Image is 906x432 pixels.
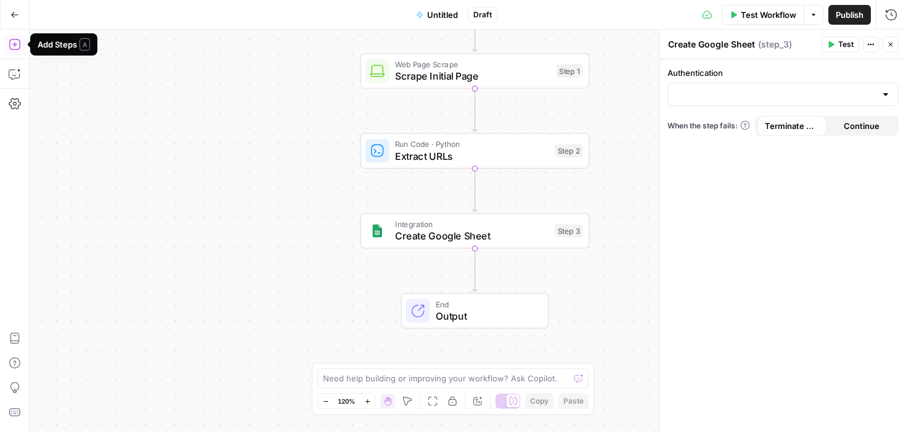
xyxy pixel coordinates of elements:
span: Copy [530,396,549,407]
span: End [436,298,536,310]
span: Integration [395,218,549,230]
span: Run Code · Python [395,138,549,150]
textarea: Create Google Sheet [668,38,755,51]
img: Group%201%201.png [370,223,385,238]
span: Extract URLs [395,149,549,164]
g: Edge from step_3 to end [473,249,477,292]
button: Untitled [409,5,465,25]
label: Authentication [667,67,899,79]
span: Test [838,39,854,50]
g: Edge from step_1 to step_2 [473,89,477,132]
div: Web Page ScrapeScrape Initial PageStep 1 [361,53,590,89]
span: Terminate Workflow [765,120,820,132]
button: Continue [827,116,897,136]
div: Step 1 [557,64,583,78]
span: Output [436,309,536,323]
div: Run Code · PythonExtract URLsStep 2 [361,133,590,169]
span: 120% [338,396,355,406]
span: Publish [836,9,863,21]
span: A [80,38,90,51]
span: Draft [473,9,492,20]
a: When the step fails: [667,120,750,131]
button: Test [822,36,859,52]
div: Step 2 [555,144,583,158]
span: Scrape Initial Page [395,69,550,83]
span: ( step_3 ) [758,38,792,51]
div: EndOutput [361,293,590,329]
div: Step 3 [555,224,583,238]
span: Paste [563,396,584,407]
div: IntegrationCreate Google SheetStep 3 [361,213,590,249]
g: Edge from step_2 to step_3 [473,168,477,212]
button: Test Workflow [722,5,804,25]
span: Untitled [427,9,458,21]
button: Publish [828,5,871,25]
span: Create Google Sheet [395,228,549,243]
span: Test Workflow [741,9,796,21]
g: Edge from start to step_1 [473,9,477,52]
span: Web Page Scrape [395,58,550,70]
span: Continue [844,120,879,132]
div: Add Steps [38,38,90,51]
button: Copy [525,393,553,409]
button: Paste [558,393,589,409]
